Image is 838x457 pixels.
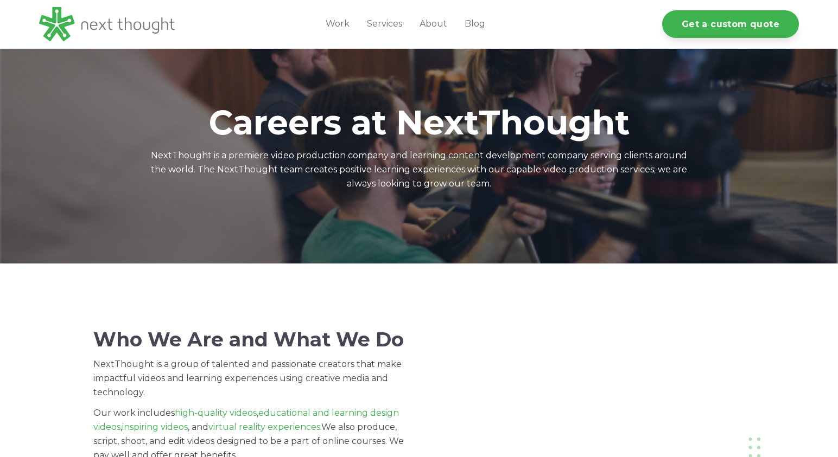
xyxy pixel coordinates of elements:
[148,149,690,191] p: NextThought is a premiere video production company and learning content development company servi...
[122,422,188,432] a: inspiring videos
[93,357,411,400] p: NextThought is a group of talented and passionate creators that make impactful videos and learnin...
[208,422,321,432] a: virtual reality experiences.
[175,408,257,418] a: high-quality videos
[93,329,411,351] h2: Who We Are and What We Do
[662,10,799,38] a: Get a custom quote
[39,7,175,41] img: LG - NextThought Logo
[148,104,690,142] h1: Careers at NextThought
